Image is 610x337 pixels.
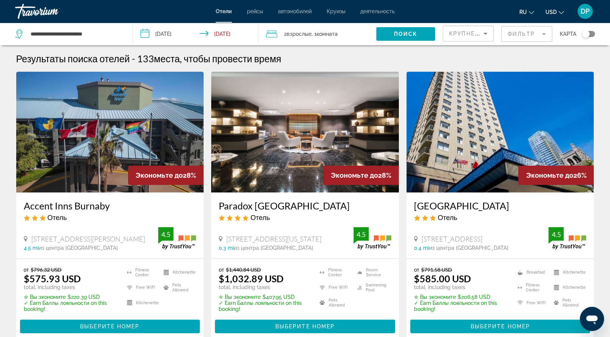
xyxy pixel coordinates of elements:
span: 0.4 mi [414,245,429,251]
button: Travelers: 2 adults, 0 children [258,23,376,45]
button: Поиск [376,27,435,41]
span: Экономьте до [526,171,573,179]
p: $220.39 USD [24,294,118,300]
ins: $1,032.89 USD [219,273,284,284]
span: Взрослые [287,31,312,37]
span: Выберите номер [275,323,335,329]
div: 3 star Hotel [414,213,587,222]
span: из центра [GEOGRAPHIC_DATA] [429,245,508,251]
span: [STREET_ADDRESS][PERSON_NAME] [31,235,145,243]
button: Выберите номер [410,320,590,333]
li: Free WiFi [123,282,159,293]
span: Отель [250,213,270,222]
button: Check-in date: Dec 14, 2025 Check-out date: Dec 20, 2025 [133,23,258,45]
div: 4.5 [548,230,564,239]
h3: Paradox [GEOGRAPHIC_DATA] [219,200,391,211]
span: - [132,53,135,64]
img: trustyou-badge.svg [354,227,391,249]
mat-select: Sort by [449,29,487,38]
p: total, including taxes [24,284,118,290]
a: Отели [216,8,232,14]
ins: $575.93 USD [24,273,81,284]
p: total, including taxes [414,284,508,290]
div: 4 star Hotel [219,213,391,222]
a: Выберите номер [410,322,590,330]
button: User Menu [575,3,595,19]
li: Free WiFi [514,297,550,308]
span: Поиск [394,31,418,37]
ins: $585.00 USD [414,273,471,284]
span: ✮ Вы экономите [24,294,66,300]
del: $796.32 USD [31,266,62,273]
span: DP [581,8,590,15]
span: 0.3 mi [219,245,234,251]
span: от [414,266,419,273]
span: от [24,266,29,273]
span: ✮ Вы экономите [219,294,261,300]
p: total, including taxes [219,284,310,290]
span: Экономьте до [136,171,183,179]
h2: 133 [137,53,281,64]
span: ru [519,9,527,15]
a: Выберите номер [215,322,395,330]
li: Fitness Center [316,266,354,278]
p: $407.95 USD [219,294,310,300]
p: $206.58 USD [414,294,508,300]
img: Hotel image [16,72,204,192]
span: Комната [317,31,338,37]
button: Change language [519,6,534,17]
li: Breakfast [514,266,550,278]
li: Free WiFi [316,282,354,293]
a: Travorium [15,2,91,21]
span: из центра [GEOGRAPHIC_DATA] [39,245,118,251]
img: trustyou-badge.svg [548,227,586,249]
span: USD [545,9,557,15]
li: Kitchenette [550,282,586,293]
div: 28% [128,166,204,185]
span: автомобилей [278,8,312,14]
a: рейсы [247,8,263,14]
button: Change currency [545,6,564,17]
span: , 1 [312,29,338,39]
a: Accent Inns Burnaby [24,200,196,211]
a: [GEOGRAPHIC_DATA] [414,200,587,211]
li: Pets Allowed [550,297,586,308]
p: ✓ Earn Баллы лояльности on this booking! [414,300,508,312]
li: Pets Allowed [316,297,354,308]
p: ✓ Earn Баллы лояльности on this booking! [219,300,310,312]
li: Kitchenette [550,266,586,278]
div: 4.5 [354,230,369,239]
img: Hotel image [211,72,399,192]
div: 28% [323,166,399,185]
span: Выберите номер [470,323,530,329]
span: Крупнейшие сбережения [449,31,541,37]
li: Pets Allowed [160,282,196,293]
li: Fitness Center [123,266,159,278]
iframe: Кнопка запуска окна обмена сообщениями [580,307,604,331]
a: Выберите номер [20,322,200,330]
del: $791.58 USD [421,266,452,273]
span: карта [560,29,576,39]
li: Kitchenette [160,266,196,278]
div: 26% [518,166,594,185]
h1: Результаты поиска отелей [16,53,130,64]
li: Swimming Pool [354,282,391,293]
button: Filter [501,26,552,42]
div: 4.5 [158,230,173,239]
a: деятельность [360,8,395,14]
div: 3 star Hotel [24,213,196,222]
span: 4.5 mi [24,245,39,251]
img: Hotel image [406,72,594,192]
span: Круизы [327,8,345,14]
span: 2 [284,29,312,39]
li: Fitness Center [514,282,550,293]
span: Экономьте до [331,171,378,179]
span: ✮ Вы экономите [414,294,456,300]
